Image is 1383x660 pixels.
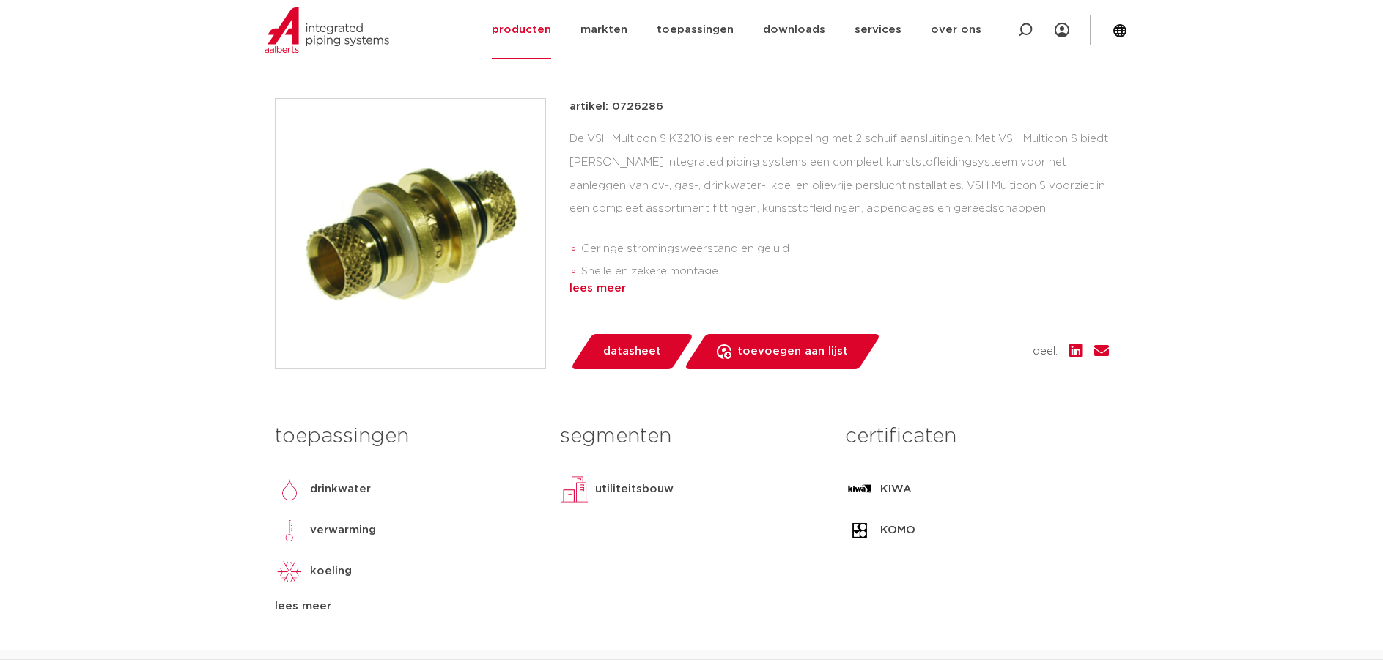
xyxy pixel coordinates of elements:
[275,557,304,586] img: koeling
[276,99,545,368] img: Product Image for Multicon S rechte koppeling MM 16
[737,340,848,363] span: toevoegen aan lijst
[560,422,823,451] h3: segmenten
[880,522,915,539] p: KOMO
[603,340,661,363] span: datasheet
[275,422,538,451] h3: toepassingen
[581,260,1109,283] li: Snelle en zekere montage
[560,475,589,504] img: utiliteitsbouw
[595,481,674,498] p: utiliteitsbouw
[569,127,1109,274] div: De VSH Multicon S K3210 is een rechte koppeling met 2 schuif aansluitingen. Met VSH Multicon S bi...
[569,334,694,369] a: datasheet
[310,563,352,580] p: koeling
[569,280,1109,297] div: lees meer
[310,481,371,498] p: drinkwater
[845,475,874,504] img: KIWA
[845,422,1108,451] h3: certificaten
[275,516,304,545] img: verwarming
[275,598,538,615] div: lees meer
[581,237,1109,261] li: Geringe stromingsweerstand en geluid
[1033,343,1058,360] span: deel:
[880,481,912,498] p: KIWA
[845,516,874,545] img: KOMO
[569,98,663,116] p: artikel: 0726286
[275,475,304,504] img: drinkwater
[310,522,376,539] p: verwarming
